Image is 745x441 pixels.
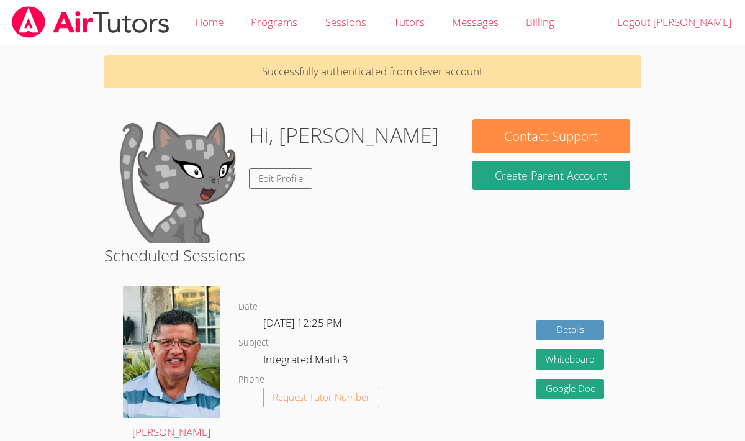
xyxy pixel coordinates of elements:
img: default.png [115,119,239,243]
dt: Subject [238,335,269,351]
img: avatar.png [123,286,220,418]
a: Google Doc [536,379,604,399]
img: airtutors_banner-c4298cdbf04f3fff15de1276eac7730deb9818008684d7c2e4769d2f7ddbe033.png [11,6,171,38]
h2: Scheduled Sessions [104,243,641,267]
dt: Phone [238,372,264,388]
a: Details [536,320,604,340]
span: Messages [452,15,499,29]
a: Edit Profile [249,168,312,189]
span: Request Tutor Number [273,393,370,402]
h1: Hi, [PERSON_NAME] [249,119,439,151]
dt: Date [238,299,258,315]
dd: Integrated Math 3 [263,351,351,372]
span: [DATE] 12:25 PM [263,316,342,330]
button: Contact Support [472,119,630,153]
button: Request Tutor Number [263,388,379,408]
button: Create Parent Account [472,161,630,190]
button: Whiteboard [536,349,604,370]
p: Successfully authenticated from clever account [104,55,641,88]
